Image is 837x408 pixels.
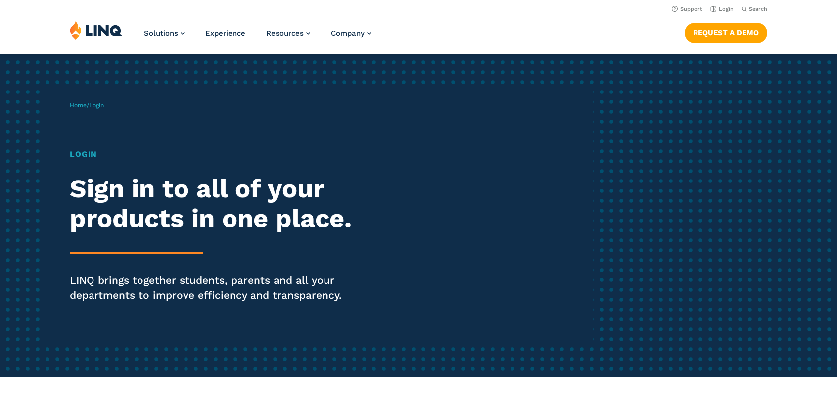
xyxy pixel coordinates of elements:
[70,273,392,303] p: LINQ brings together students, parents and all your departments to improve efficiency and transpa...
[266,29,304,38] span: Resources
[331,29,365,38] span: Company
[205,29,245,38] a: Experience
[685,21,767,43] nav: Button Navigation
[331,29,371,38] a: Company
[144,29,178,38] span: Solutions
[70,148,392,160] h1: Login
[89,102,104,109] span: Login
[70,102,87,109] a: Home
[70,174,392,233] h2: Sign in to all of your products in one place.
[266,29,310,38] a: Resources
[742,5,767,13] button: Open Search Bar
[685,23,767,43] a: Request a Demo
[144,29,185,38] a: Solutions
[710,6,734,12] a: Login
[749,6,767,12] span: Search
[144,21,371,53] nav: Primary Navigation
[672,6,702,12] a: Support
[70,21,122,40] img: LINQ | K‑12 Software
[70,102,104,109] span: /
